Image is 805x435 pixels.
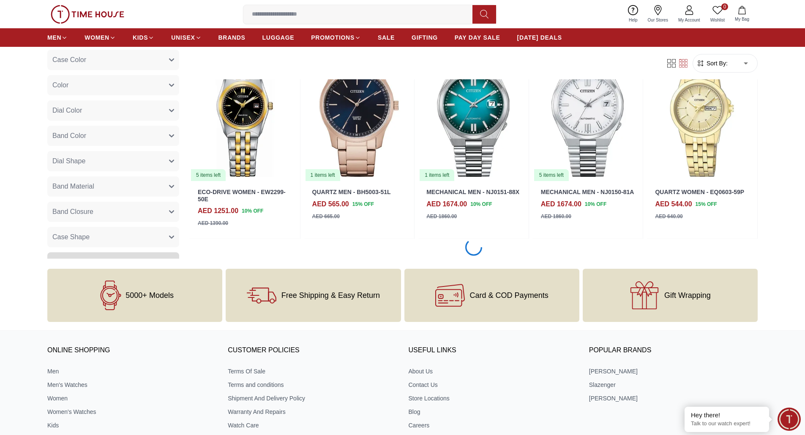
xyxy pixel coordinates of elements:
[589,394,758,403] a: [PERSON_NAME]
[47,126,179,146] button: Band Color
[655,199,692,209] h4: AED 544.00
[409,394,577,403] a: Store Locations
[696,200,717,208] span: 15 % OFF
[52,257,79,267] span: Discount
[426,213,457,220] div: AED 1860.00
[412,30,438,45] a: GIFTING
[778,408,801,431] div: Chat Widget
[47,227,179,247] button: Case Shape
[517,33,562,42] span: [DATE] DEALS
[378,33,395,42] span: SALE
[730,4,754,24] button: My Bag
[312,213,340,220] div: AED 665.00
[52,105,82,116] span: Dial Color
[198,206,238,216] h4: AED 1251.00
[47,33,61,42] span: MEN
[705,59,728,68] span: Sort By:
[455,30,500,45] a: PAY DAY SALE
[470,200,492,208] span: 10 % OFF
[47,252,179,273] button: Discount
[52,80,68,90] span: Color
[589,381,758,389] a: Slazenger
[585,200,606,208] span: 10 % OFF
[624,3,643,25] a: Help
[409,367,577,376] a: About Us
[534,169,569,181] div: 5 items left
[589,344,758,357] h3: Popular Brands
[47,75,179,95] button: Color
[228,344,396,357] h3: CUSTOMER POLICIES
[85,30,116,45] a: WOMEN
[647,43,757,182] img: QUARTZ WOMEN - EQ0603-59P
[262,33,295,42] span: LUGGAGE
[47,408,216,416] a: Women's Watches
[470,291,548,300] span: Card & COD Payments
[541,199,581,209] h4: AED 1674.00
[189,43,300,182] a: ECO-DRIVE WOMEN - EW2299-50E5 items left
[51,5,124,24] img: ...
[262,30,295,45] a: LUGGAGE
[281,291,380,300] span: Free Shipping & Easy Return
[47,176,179,197] button: Band Material
[47,30,68,45] a: MEN
[541,189,634,195] a: MECHANICAL MEN - NJ0150-81A
[126,291,174,300] span: 5000+ Models
[517,30,562,45] a: [DATE] DEALS
[133,33,148,42] span: KIDS
[311,30,361,45] a: PROMOTIONS
[664,291,711,300] span: Gift Wrapping
[418,43,529,182] a: MECHANICAL MEN - NJ0151-88X1 items left
[52,55,86,65] span: Case Color
[426,199,467,209] h4: AED 1674.00
[52,156,85,166] span: Dial Shape
[133,30,154,45] a: KIDS
[655,213,682,220] div: AED 640.00
[228,367,396,376] a: Terms Of Sale
[47,202,179,222] button: Band Closure
[218,30,246,45] a: BRANDS
[412,33,438,42] span: GIFTING
[171,30,201,45] a: UNISEX
[85,33,109,42] span: WOMEN
[532,43,643,182] img: MECHANICAL MEN - NJ0150-81A
[218,33,246,42] span: BRANDS
[311,33,355,42] span: PROMOTIONS
[625,17,641,23] span: Help
[306,169,340,181] div: 1 items left
[47,50,179,70] button: Case Color
[47,344,216,357] h3: ONLINE SHOPPING
[228,421,396,430] a: Watch Care
[455,33,500,42] span: PAY DAY SALE
[47,367,216,376] a: Men
[675,17,704,23] span: My Account
[426,189,519,195] a: MECHANICAL MEN - NJ0151-88X
[705,3,730,25] a: 0Wishlist
[409,344,577,357] h3: USEFUL LINKS
[198,219,228,227] div: AED 1390.00
[644,17,671,23] span: Our Stores
[191,169,226,181] div: 5 items left
[312,199,349,209] h4: AED 565.00
[655,189,744,195] a: QUARTZ WOMEN - EQ0603-59P
[409,381,577,389] a: Contact Us
[47,394,216,403] a: Women
[541,213,571,220] div: AED 1860.00
[228,408,396,416] a: Warranty And Repairs
[643,3,673,25] a: Our Stores
[409,408,577,416] a: Blog
[52,207,93,217] span: Band Closure
[312,189,391,195] a: QUARTZ MEN - BH5003-51L
[47,381,216,389] a: Men's Watches
[378,30,395,45] a: SALE
[52,181,94,192] span: Band Material
[418,43,529,182] img: MECHANICAL MEN - NJ0151-88X
[52,131,86,141] span: Band Color
[47,151,179,171] button: Dial Shape
[189,43,300,182] img: ECO-DRIVE WOMEN - EW2299-50E
[532,43,643,182] a: MECHANICAL MEN - NJ0150-81A5 items left
[171,33,195,42] span: UNISEX
[228,381,396,389] a: Terms and conditions
[52,232,90,242] span: Case Shape
[691,420,763,427] p: Talk to our watch expert!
